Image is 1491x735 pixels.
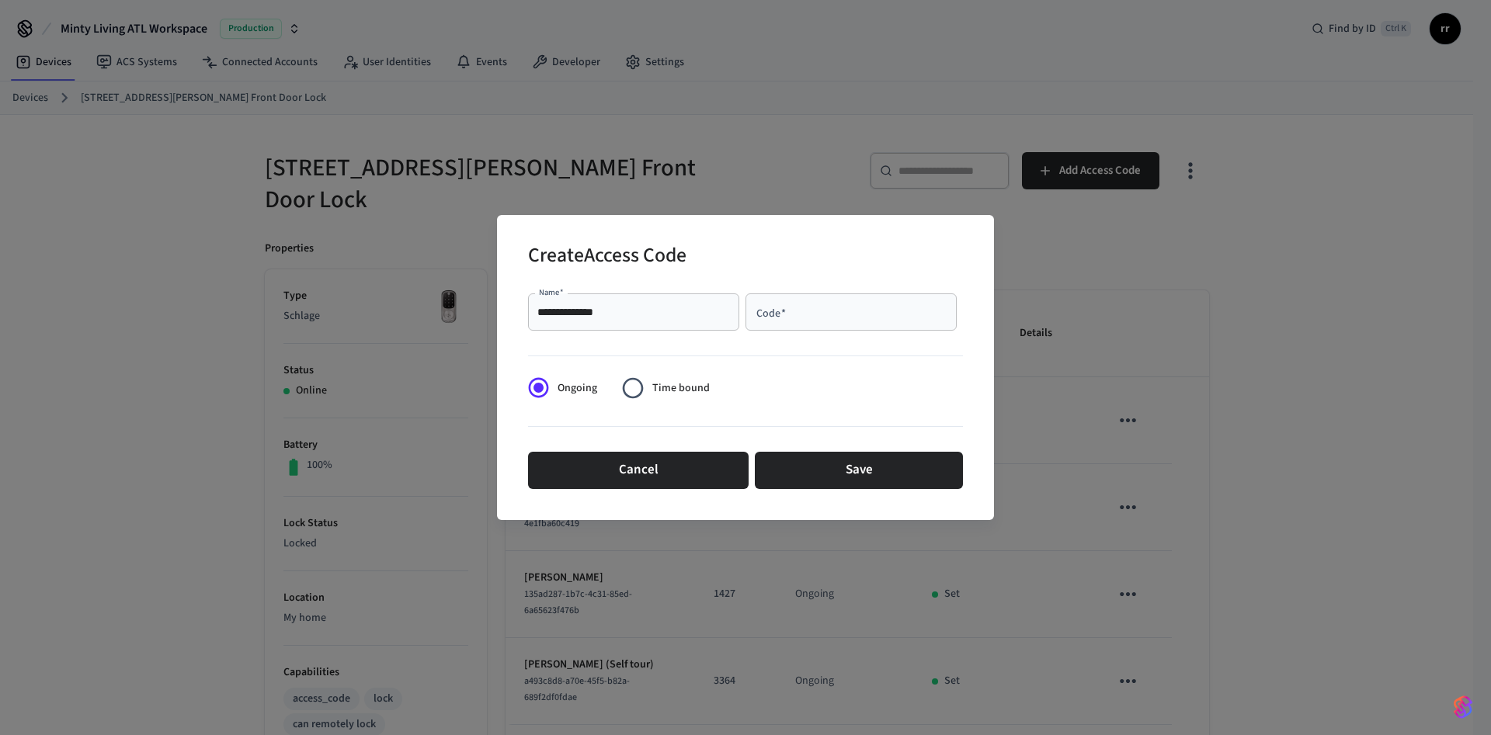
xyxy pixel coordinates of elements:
[528,234,686,281] h2: Create Access Code
[1454,695,1472,719] img: SeamLogoGradient.69752ec5.svg
[558,380,597,397] span: Ongoing
[755,452,963,489] button: Save
[528,452,749,489] button: Cancel
[652,380,710,397] span: Time bound
[539,286,564,298] label: Name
